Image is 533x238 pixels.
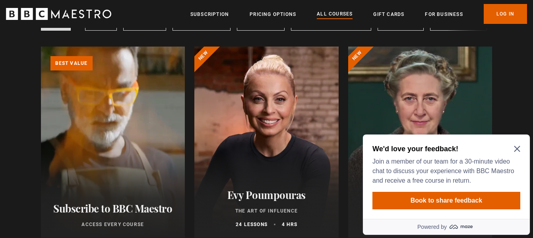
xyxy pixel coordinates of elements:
h2: Evy Poumpouras [204,189,329,201]
h2: [PERSON_NAME] [358,189,483,201]
button: Book to share feedback [13,60,161,78]
p: 4 hrs [282,221,297,228]
h2: We'd love your feedback! [13,13,157,22]
p: Writing [358,207,483,215]
a: [PERSON_NAME] Writing 11 lessons 2.5 hrs New [348,47,492,238]
p: Best value [50,56,93,70]
a: Log In [484,4,527,24]
a: For business [425,10,463,18]
p: 24 lessons [236,221,267,228]
a: Subscription [190,10,229,18]
svg: BBC Maestro [6,8,111,20]
p: Join a member of our team for a 30-minute video chat to discuss your experience with BBC Maestro ... [13,25,157,54]
div: Optional study invitation [3,3,170,103]
a: Gift Cards [373,10,404,18]
a: All Courses [317,10,353,19]
nav: Primary [190,4,527,24]
p: The Art of Influence [204,207,329,215]
a: Pricing Options [250,10,296,18]
a: Powered by maze [3,88,170,103]
a: Evy Poumpouras The Art of Influence 24 lessons 4 hrs New [194,47,339,238]
button: Close Maze Prompt [154,14,161,21]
